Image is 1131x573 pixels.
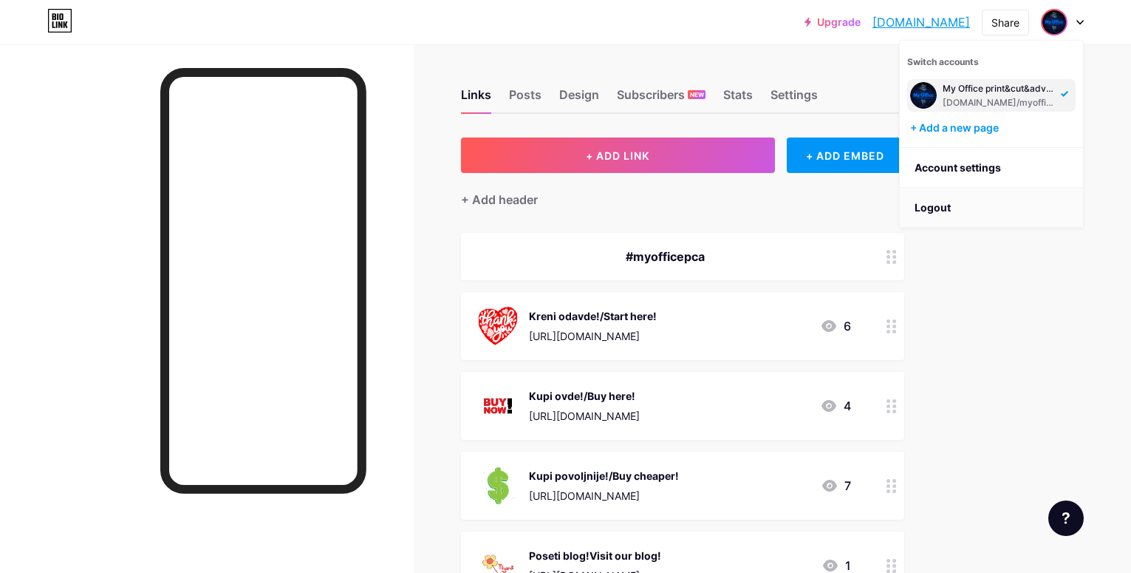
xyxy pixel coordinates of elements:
span: Switch accounts [907,56,979,67]
a: [DOMAIN_NAME] [872,13,970,31]
div: Design [559,86,599,112]
img: Kupi povoljnije!/Buy cheaper! [479,467,517,505]
div: 6 [820,317,851,335]
li: Logout [900,188,1083,228]
div: Kreni odavde!/Start here! [529,308,657,324]
img: myofficepca [910,82,937,109]
div: Subscribers [617,86,705,112]
a: Upgrade [804,16,861,28]
div: Kupi povoljnije!/Buy cheaper! [529,468,679,484]
span: + ADD LINK [586,149,649,162]
div: [URL][DOMAIN_NAME] [529,328,657,344]
div: [URL][DOMAIN_NAME] [529,408,640,424]
div: My Office print&cut&advertise [943,83,1056,95]
span: NEW [690,90,704,99]
div: Share [991,15,1019,30]
div: [DOMAIN_NAME]/myofficepca [943,97,1056,109]
div: Poseti blog!Visit our blog! [529,548,661,563]
div: 7 [821,477,851,495]
button: + ADD LINK [461,138,775,173]
div: Links [461,86,491,112]
div: Kupi ovde!/Buy here! [529,388,640,404]
div: Settings [770,86,818,112]
img: Kupi ovde!/Buy here! [479,387,517,425]
img: myofficepca [1042,10,1066,34]
div: #myofficepca [479,248,851,265]
div: + Add header [461,191,538,208]
div: Stats [723,86,753,112]
div: [URL][DOMAIN_NAME] [529,488,679,504]
div: + ADD EMBED [787,138,904,173]
div: 4 [820,397,851,415]
a: Account settings [900,148,1083,188]
div: Posts [509,86,541,112]
div: + Add a new page [910,121,1076,135]
img: Kreni odavde!/Start here! [479,307,517,345]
